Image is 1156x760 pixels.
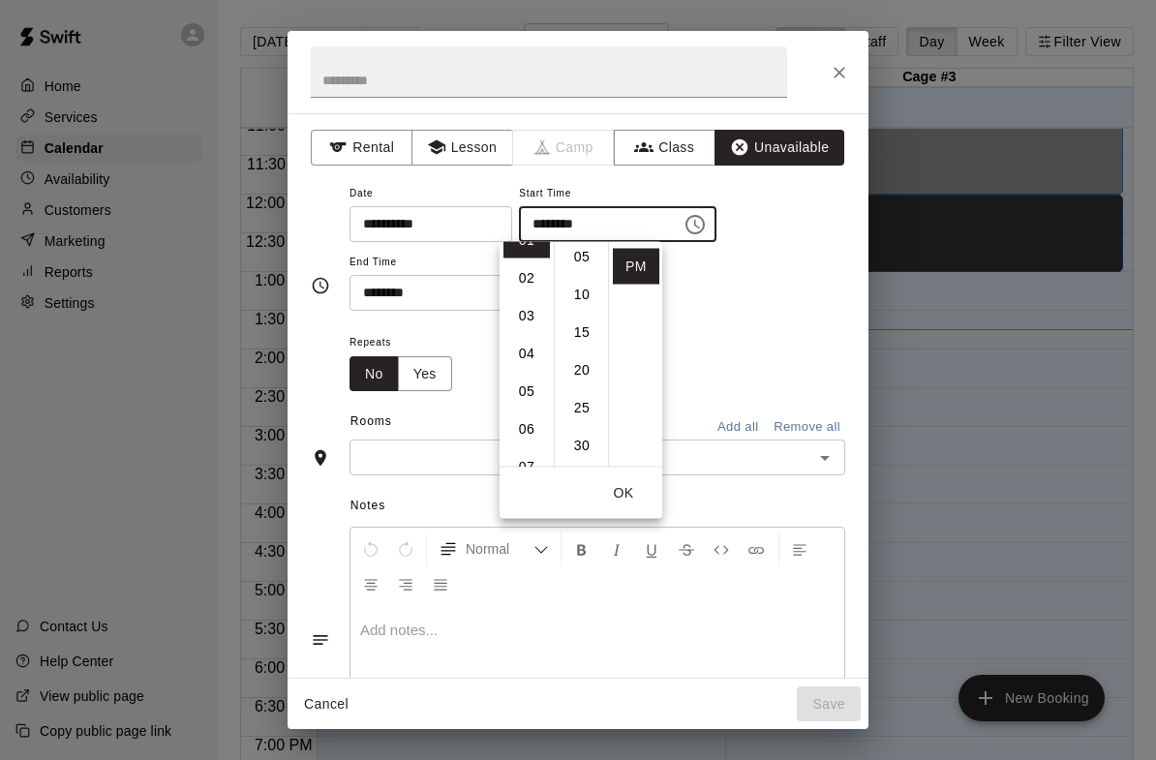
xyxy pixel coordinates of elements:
[635,532,668,566] button: Format Underline
[503,411,550,447] li: 6 hours
[503,260,550,296] li: 2 hours
[769,412,845,442] button: Remove all
[559,352,605,388] li: 20 minutes
[311,448,330,468] svg: Rooms
[559,428,605,464] li: 30 minutes
[424,566,457,601] button: Justify Align
[311,130,412,166] button: Rental
[503,449,550,485] li: 7 hours
[565,532,598,566] button: Format Bold
[613,249,659,285] li: PM
[593,475,654,511] button: OK
[389,532,422,566] button: Redo
[431,532,557,566] button: Formatting Options
[311,276,330,295] svg: Timing
[503,374,550,410] li: 5 hours
[715,130,844,166] button: Unavailable
[350,181,512,207] span: Date
[350,250,547,276] span: End Time
[398,356,452,392] button: Yes
[559,277,605,313] li: 10 minutes
[500,242,554,467] ul: Select hours
[707,412,769,442] button: Add all
[705,532,738,566] button: Insert Code
[670,532,703,566] button: Format Strikethrough
[559,239,605,275] li: 5 minutes
[822,55,857,90] button: Close
[513,130,615,166] span: Camps can only be created in the Services page
[354,566,387,601] button: Center Align
[614,130,715,166] button: Class
[295,686,357,722] button: Cancel
[559,315,605,350] li: 15 minutes
[519,181,716,207] span: Start Time
[811,444,838,471] button: Open
[676,205,715,244] button: Choose time, selected time is 1:00 PM
[350,491,845,522] span: Notes
[350,206,499,242] input: Choose date, selected date is Oct 11, 2025
[350,356,452,392] div: outlined button group
[350,330,468,356] span: Repeats
[350,356,399,392] button: No
[554,242,608,467] ul: Select minutes
[559,466,605,502] li: 35 minutes
[411,130,513,166] button: Lesson
[559,390,605,426] li: 25 minutes
[311,630,330,650] svg: Notes
[354,532,387,566] button: Undo
[783,532,816,566] button: Left Align
[740,532,773,566] button: Insert Link
[608,242,662,467] ul: Select meridiem
[503,298,550,334] li: 3 hours
[466,539,533,559] span: Normal
[600,532,633,566] button: Format Italics
[389,566,422,601] button: Right Align
[503,336,550,372] li: 4 hours
[350,414,392,428] span: Rooms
